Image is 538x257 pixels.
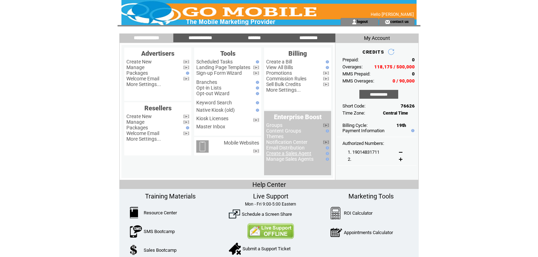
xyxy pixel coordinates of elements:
[245,202,296,207] span: Mon - Fri 9:00-5:00 Eastern
[342,57,359,62] span: Prepaid:
[342,78,374,84] span: MMS Overages:
[183,120,189,124] img: video.png
[330,207,341,219] img: Calculator.png
[254,86,259,90] img: help.gif
[348,157,351,162] span: 2.
[196,79,217,85] a: Branches
[196,70,242,76] a: Sign-up Form Wizard
[266,145,305,151] a: Email Distribution
[224,140,259,146] a: Mobile Websites
[253,149,259,153] img: video.png
[144,104,172,112] span: Resellers
[183,115,189,118] img: video.png
[254,92,259,95] img: help.gif
[126,125,148,130] a: Packages
[410,129,414,132] img: help.gif
[184,126,189,129] img: help.gif
[342,64,363,69] span: Overages:
[266,81,301,87] a: Sell Bulk Credits
[266,128,301,134] a: Content Groups
[323,82,329,86] img: video.png
[342,128,384,133] a: Payment Information
[342,141,384,146] span: Authorized Numbers:
[196,124,225,129] a: Master Inbox
[348,192,394,200] span: Marketing Tools
[266,156,313,162] a: Manage Sales Agents
[247,223,294,239] img: Contact Us
[145,192,196,200] span: Training Materials
[220,50,235,57] span: Tools
[363,49,384,55] span: CREDITS
[196,107,235,113] a: Native Kiosk (old)
[266,65,293,70] a: View All Bills
[126,81,161,87] a: More Settings...
[323,123,329,127] img: video.png
[266,122,282,128] a: Groups
[383,111,408,116] span: Central Time
[288,50,307,57] span: Billing
[183,77,189,81] img: video.png
[254,81,259,84] img: help.gif
[396,123,406,128] span: 19th
[196,116,228,121] a: Kiosk Licenses
[344,230,393,235] a: Appointments Calculator
[243,246,291,251] a: Submit a Support Ticket
[184,72,189,75] img: help.gif
[126,119,144,125] a: Manage
[183,131,189,135] img: video.png
[144,210,177,215] a: Resource Center
[126,65,144,70] a: Manage
[412,57,415,62] span: 0
[342,123,367,128] span: Billing Cycle:
[323,77,329,81] img: video.png
[126,136,161,142] a: More Settings...
[183,60,189,64] img: video.png
[324,146,329,149] img: help.gif
[229,208,240,220] img: ScreenShare.png
[266,139,307,145] a: Notification Center
[274,113,322,121] span: Enterprise Boost
[126,70,148,76] a: Packages
[342,103,365,109] span: Short Code:
[196,140,209,153] img: mobile-websites.png
[342,71,370,77] span: MMS Prepaid:
[390,19,409,24] a: contact us
[324,66,329,69] img: help.gif
[412,71,415,77] span: 0
[126,114,152,119] a: Create New
[196,91,229,96] a: Opt-out Wizard
[254,101,259,104] img: help.gif
[266,76,306,81] a: Commission Rules
[144,229,175,234] a: SMS Bootcamp
[352,19,357,25] img: account_icon.gif
[196,85,221,91] a: Opt-in Lists
[196,59,233,65] a: Scheduled Tasks
[253,118,259,122] img: video.png
[324,60,329,63] img: help.gif
[348,149,379,155] span: 1. 19014831711
[253,192,288,200] span: Live Support
[324,129,329,133] img: help.gif
[253,71,259,75] img: video.png
[324,158,329,161] img: help.gif
[342,110,365,116] span: Time Zone:
[344,210,372,216] a: ROI Calculator
[254,109,259,112] img: help.gif
[229,243,241,255] img: SupportTicket.png
[266,70,292,76] a: Promotions
[144,247,177,253] a: Sales Bootcamp
[266,87,301,93] a: More Settings...
[266,151,311,156] a: Create a Sales Agent
[330,226,342,239] img: AppointmentCalc.png
[324,152,329,155] img: help.gif
[196,100,232,105] a: Keyword Search
[371,12,414,17] span: Hello [PERSON_NAME]
[126,130,159,136] a: Welcome Email
[196,65,250,70] a: Landing Page Templates
[253,66,259,69] img: video.png
[242,212,292,217] a: Schedule a Screen Share
[393,78,415,84] span: 0 / 90,000
[183,66,189,69] img: video.png
[364,35,390,41] span: My Account
[374,64,415,69] span: 118,175 / 500,000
